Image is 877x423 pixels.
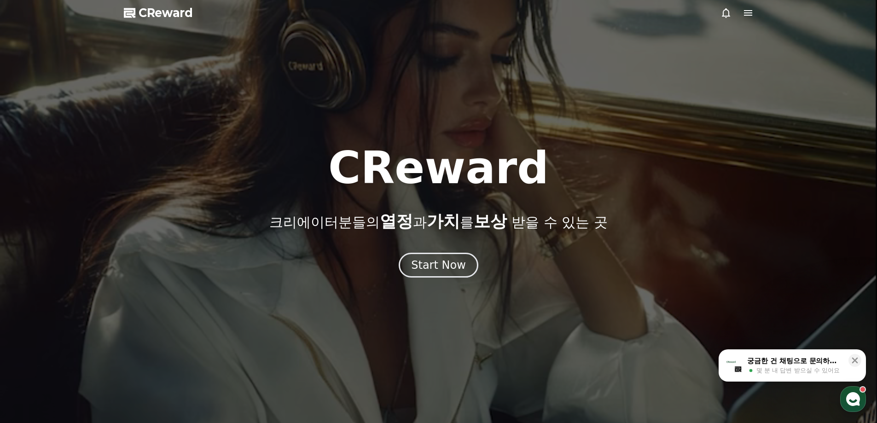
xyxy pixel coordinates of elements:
p: 크리에이터분들의 과 를 받을 수 있는 곳 [269,212,607,231]
span: 가치 [427,212,460,231]
div: Start Now [411,258,466,272]
a: CReward [124,6,193,20]
button: Start Now [399,253,478,278]
span: 보상 [474,212,507,231]
a: Start Now [399,262,478,271]
span: CReward [139,6,193,20]
h1: CReward [328,146,549,190]
span: 열정 [380,212,413,231]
